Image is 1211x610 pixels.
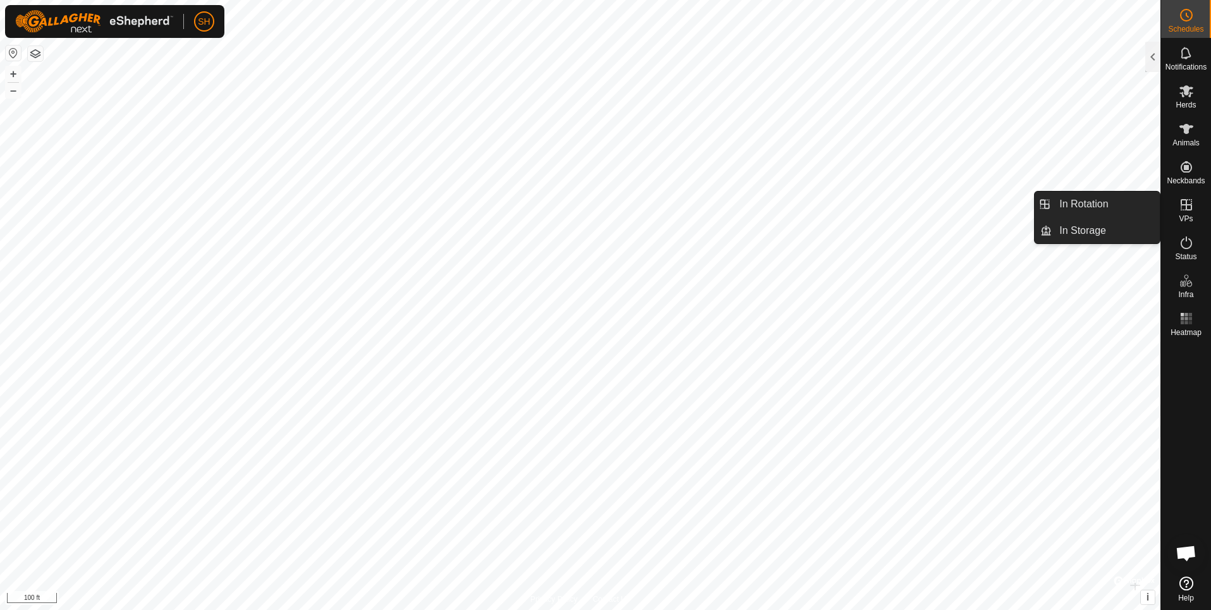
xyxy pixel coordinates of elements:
[1178,291,1193,298] span: Infra
[1035,218,1160,243] li: In Storage
[1167,534,1205,572] div: Open chat
[1161,571,1211,607] a: Help
[1179,215,1193,223] span: VPs
[1171,329,1202,336] span: Heatmap
[6,46,21,61] button: Reset Map
[1178,594,1194,602] span: Help
[1147,592,1149,602] span: i
[198,15,210,28] span: SH
[1141,590,1155,604] button: i
[1172,139,1200,147] span: Animals
[1035,192,1160,217] li: In Rotation
[1175,253,1196,260] span: Status
[1059,197,1108,212] span: In Rotation
[593,594,630,605] a: Contact Us
[28,46,43,61] button: Map Layers
[6,83,21,98] button: –
[1167,177,1205,185] span: Neckbands
[1176,101,1196,109] span: Herds
[1168,25,1203,33] span: Schedules
[6,66,21,82] button: +
[530,594,578,605] a: Privacy Policy
[1052,218,1160,243] a: In Storage
[1165,63,1207,71] span: Notifications
[15,10,173,33] img: Gallagher Logo
[1059,223,1106,238] span: In Storage
[1052,192,1160,217] a: In Rotation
